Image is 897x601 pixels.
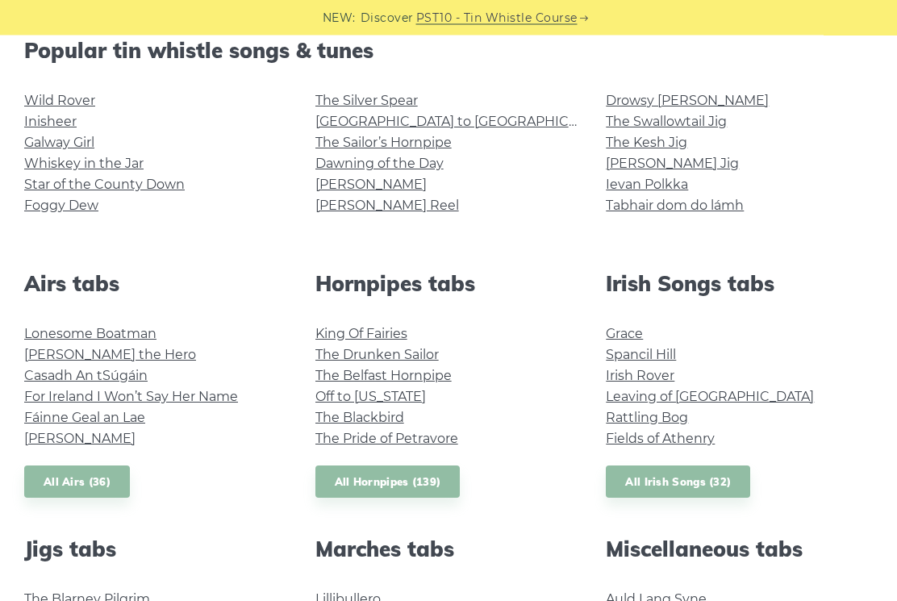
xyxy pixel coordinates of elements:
a: The Blackbird [315,411,404,426]
h2: Jigs tabs [24,537,291,562]
a: All Irish Songs (32) [606,466,750,499]
a: [GEOGRAPHIC_DATA] to [GEOGRAPHIC_DATA] [315,115,613,130]
a: Off to [US_STATE] [315,390,426,405]
a: [PERSON_NAME] [24,432,136,447]
a: Wild Rover [24,94,95,109]
a: The Belfast Hornpipe [315,369,452,384]
a: [PERSON_NAME] Jig [606,157,739,172]
a: Irish Rover [606,369,674,384]
h2: Miscellaneous tabs [606,537,873,562]
h2: Hornpipes tabs [315,272,582,297]
a: The Drunken Sailor [315,348,439,363]
h2: Airs tabs [24,272,291,297]
a: The Sailor’s Hornpipe [315,136,452,151]
a: Whiskey in the Jar [24,157,144,172]
a: PST10 - Tin Whistle Course [416,9,578,27]
a: All Hornpipes (139) [315,466,461,499]
a: Drowsy [PERSON_NAME] [606,94,769,109]
a: [PERSON_NAME] the Hero [24,348,196,363]
a: Grace [606,327,643,342]
a: Foggy Dew [24,198,98,214]
a: Inisheer [24,115,77,130]
a: All Airs (36) [24,466,130,499]
a: Fields of Athenry [606,432,715,447]
a: Lonesome Boatman [24,327,156,342]
a: Casadh An tSúgáin [24,369,148,384]
a: Rattling Bog [606,411,688,426]
a: The Silver Spear [315,94,418,109]
a: Galway Girl [24,136,94,151]
a: Leaving of [GEOGRAPHIC_DATA] [606,390,814,405]
h2: Popular tin whistle songs & tunes [24,39,873,64]
a: [PERSON_NAME] Reel [315,198,459,214]
a: The Kesh Jig [606,136,687,151]
h2: Marches tabs [315,537,582,562]
a: Fáinne Geal an Lae [24,411,145,426]
h2: Irish Songs tabs [606,272,873,297]
a: The Swallowtail Jig [606,115,727,130]
a: Tabhair dom do lámh [606,198,744,214]
a: Dawning of the Day [315,157,444,172]
a: The Pride of Petravore [315,432,458,447]
a: For Ireland I Won’t Say Her Name [24,390,238,405]
span: NEW: [323,9,356,27]
a: Star of the County Down [24,177,185,193]
a: Spancil Hill [606,348,676,363]
span: Discover [361,9,414,27]
a: King Of Fairies [315,327,407,342]
a: [PERSON_NAME] [315,177,427,193]
a: Ievan Polkka [606,177,688,193]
